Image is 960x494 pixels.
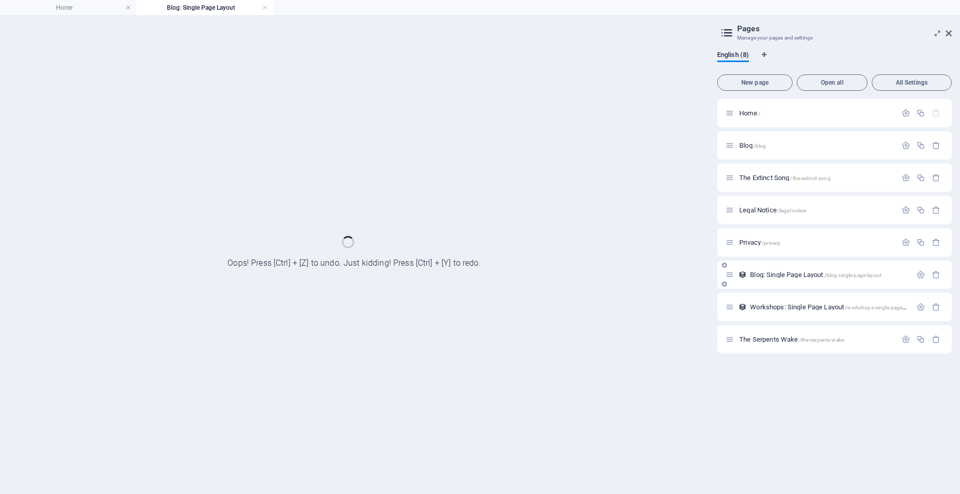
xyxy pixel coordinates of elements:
div: Settings [901,141,910,150]
div: Settings [916,270,925,279]
div: Duplicate [916,141,925,150]
div: Legal Notice/legal-notice [736,207,896,213]
div: Settings [916,303,925,311]
h2: Pages [737,24,952,33]
div: Settings [901,109,910,117]
div: Settings [901,238,910,247]
span: Click to open page [739,174,831,182]
span: Open all [801,80,863,86]
div: Privacy/privacy [736,239,896,246]
span: Click to open page [739,109,760,117]
span: Click to open page [739,206,806,214]
span: /blog-single-page-layout [824,272,881,278]
div: This layout is used as a template for all items (e.g. a blog post) of this collection. The conten... [738,270,747,279]
div: Remove [932,303,940,311]
span: English (8) [717,49,749,63]
span: /workshops-single-page-layout [845,305,918,310]
span: Click to open page [750,303,918,311]
div: Remove [932,173,940,182]
div: Duplicate [916,173,925,182]
button: Open all [797,74,868,91]
span: /the-serpents-wake [799,337,844,343]
span: Click to open page [739,142,766,149]
div: The Serpents Wake/the-serpents-wake [736,336,896,343]
div: Remove [932,206,940,214]
span: All Settings [876,80,947,86]
button: New page [717,74,793,91]
div: Duplicate [916,238,925,247]
button: All Settings [872,74,952,91]
span: Blog: Single Page Layout [750,271,881,279]
div: Settings [901,173,910,182]
div: This layout is used as a template for all items (e.g. a blog post) of this collection. The conten... [738,303,747,311]
span: /privacy [762,240,780,246]
div: Workshops: Single Page Layout/workshops-single-page-layout [747,304,911,310]
div: Language Tabs [717,51,952,70]
span: / [758,111,760,116]
span: Privacy [739,239,780,246]
div: Duplicate [916,335,925,344]
div: Blog: Single Page Layout/blog-single-page-layout [747,271,911,278]
span: Click to open page [739,335,844,343]
div: Remove [932,141,940,150]
div: Home/ [736,110,896,116]
div: The startpage cannot be deleted [932,109,940,117]
h3: Manage your pages and settings [737,33,931,43]
span: /the-extinct-song [790,175,830,181]
h4: Blog: Single Page Layout [137,2,273,13]
div: Remove [932,238,940,247]
span: /legal-notice [778,208,807,213]
div: The Extinct Song/the-extinct-song [736,174,896,181]
div: Duplicate [916,109,925,117]
span: /blog [754,143,766,149]
div: Remove [932,270,940,279]
div: Settings [901,335,910,344]
span: New page [722,80,788,86]
div: Blog/blog [736,142,896,149]
div: Remove [932,335,940,344]
div: Settings [901,206,910,214]
div: Duplicate [916,206,925,214]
